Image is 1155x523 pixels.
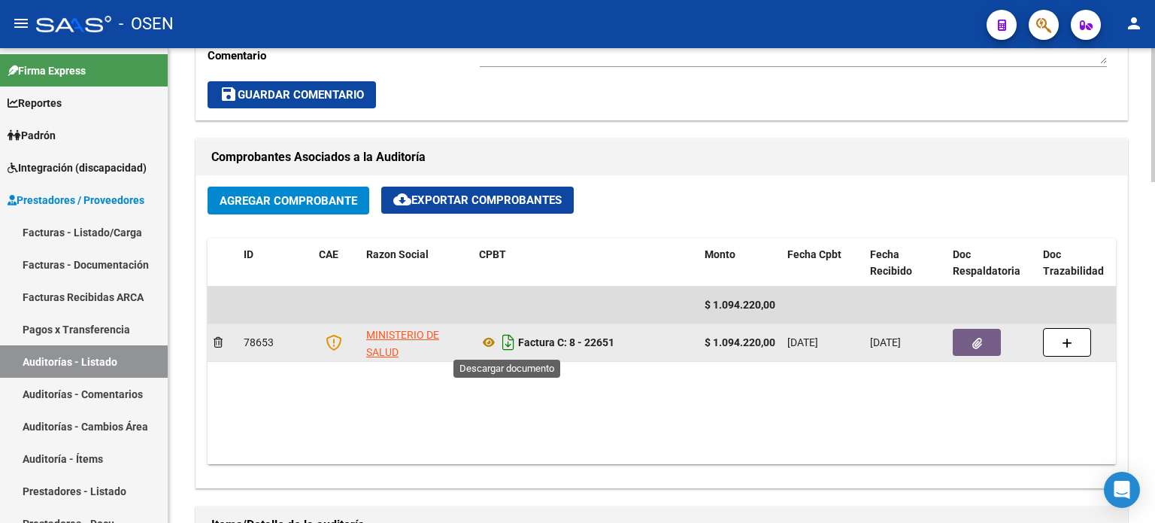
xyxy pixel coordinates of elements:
datatable-header-cell: Monto [699,239,781,288]
span: Fecha Recibido [870,248,912,278]
span: Firma Express [8,62,86,79]
h1: Comprobantes Asociados a la Auditoría [211,145,1112,169]
p: Comentario [208,47,480,64]
span: Doc Trazabilidad [1043,248,1104,278]
button: Guardar Comentario [208,81,376,108]
strong: $ 1.094.220,00 [705,336,775,348]
span: Razon Social [366,248,429,260]
button: Agregar Comprobante [208,187,369,214]
span: 78653 [244,336,274,348]
span: Fecha Cpbt [787,248,841,260]
span: ID [244,248,253,260]
span: Agregar Comprobante [220,194,357,208]
span: Prestadores / Proveedores [8,192,144,208]
span: - OSEN [119,8,174,41]
mat-icon: menu [12,14,30,32]
datatable-header-cell: Razon Social [360,239,473,288]
span: [DATE] [870,336,901,348]
strong: Factura C: 8 - 22651 [518,336,614,348]
span: Reportes [8,95,62,111]
span: [DATE] [787,336,818,348]
datatable-header-cell: Fecha Recibido [864,239,947,288]
div: Open Intercom Messenger [1104,472,1140,508]
i: Descargar documento [499,330,518,354]
span: Integración (discapacidad) [8,160,147,176]
datatable-header-cell: Fecha Cpbt [781,239,864,288]
datatable-header-cell: Doc Respaldatoria [947,239,1037,288]
span: Guardar Comentario [220,88,364,102]
span: Exportar Comprobantes [393,193,562,207]
span: Monto [705,248,735,260]
datatable-header-cell: ID [238,239,313,288]
datatable-header-cell: CPBT [473,239,699,288]
span: CAE [319,248,338,260]
span: MINISTERIO DE SALUD [366,329,439,358]
datatable-header-cell: CAE [313,239,360,288]
span: Doc Respaldatoria [953,248,1020,278]
button: Exportar Comprobantes [381,187,574,214]
span: $ 1.094.220,00 [705,299,775,311]
mat-icon: save [220,85,238,103]
span: CPBT [479,248,506,260]
datatable-header-cell: Doc Trazabilidad [1037,239,1127,288]
span: Padrón [8,127,56,144]
mat-icon: person [1125,14,1143,32]
mat-icon: cloud_download [393,190,411,208]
